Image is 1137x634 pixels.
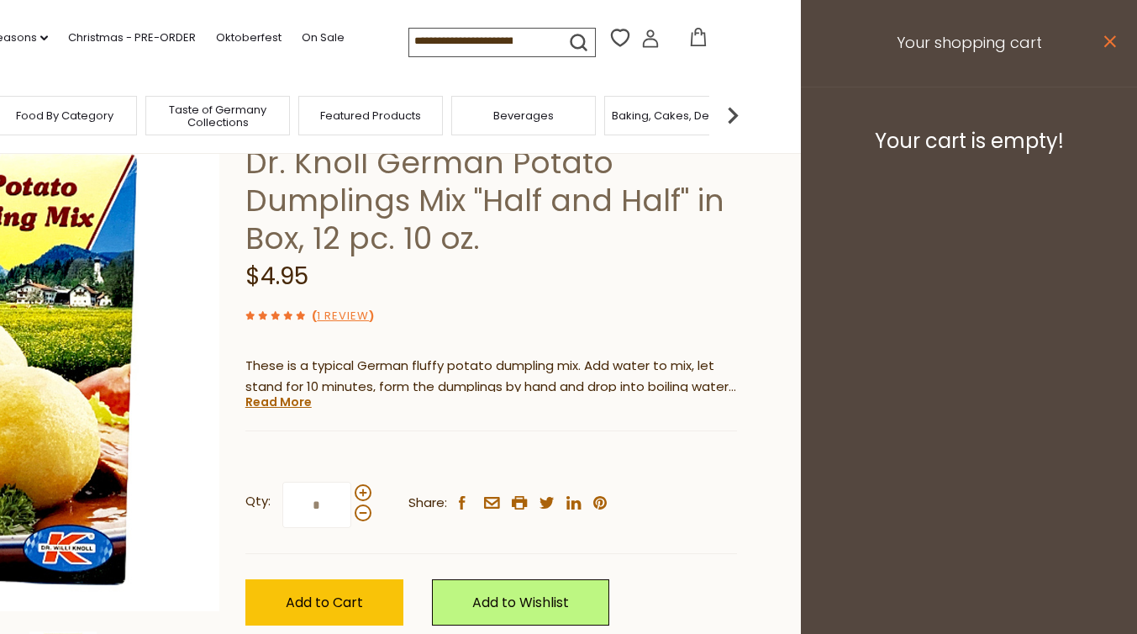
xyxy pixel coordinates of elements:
a: Christmas - PRE-ORDER [68,29,196,47]
span: Share: [408,493,447,514]
a: Oktoberfest [216,29,282,47]
a: Beverages [493,109,554,122]
a: 1 Review [317,308,369,325]
a: Featured Products [320,109,421,122]
a: Baking, Cakes, Desserts [612,109,742,122]
button: Add to Cart [245,579,403,626]
span: $4.95 [245,260,308,293]
h3: Your cart is empty! [822,129,1116,154]
a: On Sale [302,29,345,47]
a: Food By Category [16,109,113,122]
span: Add to Cart [286,593,363,612]
p: These is a typical German fluffy potato dumpling mix. Add water to mix, let stand for 10 minutes,... [245,356,737,398]
a: Add to Wishlist [432,579,609,626]
img: next arrow [716,98,750,132]
strong: Qty: [245,491,271,512]
span: ( ) [312,308,374,324]
a: Read More [245,394,312,410]
h1: Dr. Knoll German Potato Dumplings Mix "Half and Half" in Box, 12 pc. 10 oz. [245,144,737,257]
a: Taste of Germany Collections [150,103,285,129]
input: Qty: [282,482,351,528]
